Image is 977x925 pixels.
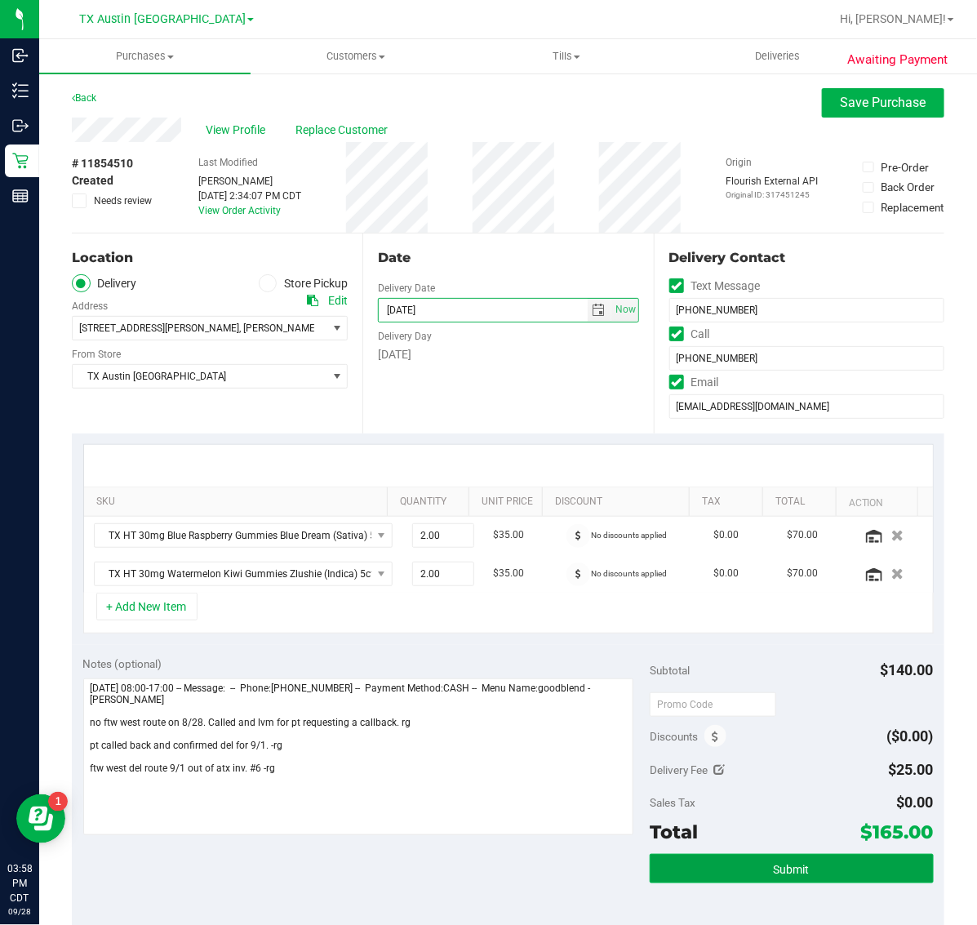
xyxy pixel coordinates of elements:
[840,12,946,25] span: Hi, [PERSON_NAME]!
[788,527,819,543] span: $70.00
[79,322,239,334] span: [STREET_ADDRESS][PERSON_NAME]
[72,92,96,104] a: Back
[889,761,934,778] span: $25.00
[96,496,380,509] a: SKU
[847,51,948,69] span: Awaiting Payment
[669,248,944,268] div: Delivery Contact
[669,346,944,371] input: Format: (999) 999-9999
[836,487,917,517] th: Action
[588,299,611,322] span: select
[669,298,944,322] input: Format: (999) 999-9999
[326,317,347,340] span: select
[198,174,301,189] div: [PERSON_NAME]
[12,188,29,204] inline-svg: Reports
[39,39,251,73] a: Purchases
[714,566,739,581] span: $0.00
[73,365,326,388] span: TX Austin [GEOGRAPHIC_DATA]
[95,563,371,585] span: TX HT 30mg Watermelon Kiwi Gummies Zlushie (Indica) 5ct
[94,562,393,586] span: NO DATA FOUND
[822,88,944,118] button: Save Purchase
[482,496,535,509] a: Unit Price
[726,155,752,170] label: Origin
[16,794,65,843] iframe: Resource center
[733,49,822,64] span: Deliveries
[841,95,926,110] span: Save Purchase
[7,861,32,905] p: 03:58 PM CDT
[650,692,776,717] input: Promo Code
[328,292,348,309] div: Edit
[239,322,318,334] span: , [PERSON_NAME]
[494,527,525,543] span: $35.00
[669,274,761,298] label: Text Message
[882,159,930,176] div: Pre-Order
[307,292,318,309] div: Copy address to clipboard
[72,155,133,172] span: # 11854510
[378,346,638,363] div: [DATE]
[72,172,113,189] span: Created
[861,820,934,843] span: $165.00
[774,863,810,876] span: Submit
[673,39,884,73] a: Deliveries
[378,281,435,296] label: Delivery Date
[7,905,32,918] p: 09/28
[650,763,708,776] span: Delivery Fee
[650,854,933,883] button: Submit
[95,524,371,547] span: TX HT 30mg Blue Raspberry Gummies Blue Dream (Sativa) 5ct
[714,527,739,543] span: $0.00
[295,122,393,139] span: Replace Customer
[326,365,347,388] span: select
[198,205,281,216] a: View Order Activity
[650,796,695,809] span: Sales Tax
[882,179,935,195] div: Back Order
[592,569,668,578] span: No discounts applied
[206,122,271,139] span: View Profile
[72,248,348,268] div: Location
[12,47,29,64] inline-svg: Inbound
[592,531,668,540] span: No discounts applied
[96,593,198,620] button: + Add New Item
[72,347,121,362] label: From Store
[881,661,934,678] span: $140.00
[650,664,690,677] span: Subtotal
[882,199,944,216] div: Replacement
[494,566,525,581] span: $35.00
[94,193,152,208] span: Needs review
[94,523,393,548] span: NO DATA FOUND
[12,153,29,169] inline-svg: Retail
[83,657,162,670] span: Notes (optional)
[702,496,756,509] a: Tax
[611,298,639,322] span: Set Current date
[897,794,934,811] span: $0.00
[400,496,462,509] a: Quantity
[72,274,137,293] label: Delivery
[726,189,818,201] p: Original ID: 317451245
[650,820,698,843] span: Total
[726,174,818,201] div: Flourish External API
[669,371,719,394] label: Email
[251,39,462,73] a: Customers
[461,39,673,73] a: Tills
[48,792,68,812] iframe: Resource center unread badge
[669,322,710,346] label: Call
[378,329,432,344] label: Delivery Day
[12,118,29,134] inline-svg: Outbound
[413,563,473,585] input: 2.00
[775,496,829,509] a: Total
[378,248,638,268] div: Date
[198,155,258,170] label: Last Modified
[39,49,251,64] span: Purchases
[650,722,698,751] span: Discounts
[887,727,934,745] span: ($0.00)
[79,12,246,26] span: TX Austin [GEOGRAPHIC_DATA]
[12,82,29,99] inline-svg: Inventory
[72,299,108,314] label: Address
[251,49,461,64] span: Customers
[788,566,819,581] span: $70.00
[611,299,638,322] span: select
[714,764,726,776] i: Edit Delivery Fee
[198,189,301,203] div: [DATE] 2:34:07 PM CDT
[413,524,473,547] input: 2.00
[259,274,349,293] label: Store Pickup
[555,496,682,509] a: Discount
